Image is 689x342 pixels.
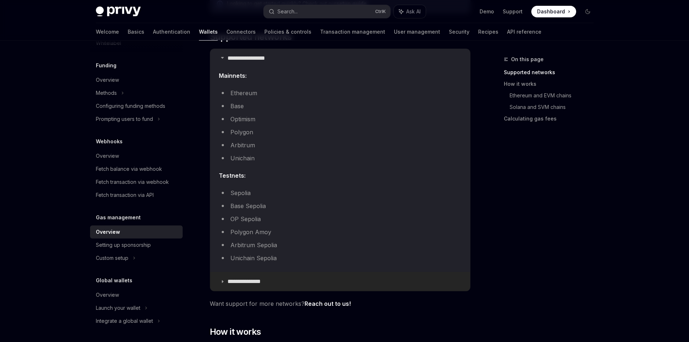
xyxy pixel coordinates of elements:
div: Integrate a global wallet [96,317,153,325]
a: Solana and SVM chains [510,101,599,113]
a: Support [503,8,523,15]
span: Ctrl K [375,9,386,14]
strong: Testnets: [219,172,246,179]
span: Ask AI [406,8,421,15]
h5: Global wallets [96,276,132,285]
a: Welcome [96,23,119,41]
a: Fetch transaction via webhook [90,176,183,189]
a: Policies & controls [264,23,311,41]
div: Overview [96,228,120,236]
a: API reference [507,23,541,41]
div: Search... [277,7,298,16]
div: Overview [96,76,119,84]
a: Dashboard [531,6,576,17]
a: Fetch transaction via API [90,189,183,202]
a: Overview [90,73,183,86]
a: Overview [90,149,183,162]
h5: Gas management [96,213,141,222]
div: Fetch balance via webhook [96,165,162,173]
li: Unichain Sepolia [219,253,462,263]
div: Methods [96,89,117,97]
li: Sepolia [219,188,462,198]
a: Calculating gas fees [504,113,599,124]
a: Wallets [199,23,218,41]
li: Unichain [219,153,462,163]
a: Connectors [226,23,256,41]
a: Overview [90,225,183,238]
details: **** **** **** **Mainnets: Ethereum Base Optimism Polygon Arbitrum Unichain Testnets: Sepolia Bas... [210,49,470,272]
a: Reach out to us! [305,300,351,308]
a: Ethereum and EVM chains [510,90,599,101]
div: Fetch transaction via webhook [96,178,169,186]
a: Transaction management [320,23,385,41]
a: Basics [128,23,144,41]
li: Polygon Amoy [219,227,462,237]
a: Supported networks [504,67,599,78]
li: Arbitrum Sepolia [219,240,462,250]
a: Configuring funding methods [90,100,183,113]
div: Launch your wallet [96,304,140,312]
button: Toggle dark mode [582,6,594,17]
button: Ask AI [394,5,426,18]
div: Fetch transaction via API [96,191,154,199]
a: Authentication [153,23,190,41]
a: Security [449,23,469,41]
span: On this page [511,55,544,64]
a: Setting up sponsorship [90,238,183,252]
h5: Funding [96,61,116,70]
a: Overview [90,288,183,301]
div: Setting up sponsorship [96,241,151,249]
li: OP Sepolia [219,214,462,224]
div: Overview [96,152,119,160]
a: How it works [504,78,599,90]
a: Fetch balance via webhook [90,162,183,176]
a: Recipes [478,23,498,41]
strong: Mainnets: [219,72,247,79]
li: Arbitrum [219,140,462,150]
h5: Webhooks [96,137,123,146]
img: dark logo [96,7,141,17]
div: Custom setup [96,254,128,262]
li: Base [219,101,462,111]
a: Demo [480,8,494,15]
span: Dashboard [537,8,565,15]
li: Base Sepolia [219,201,462,211]
a: User management [394,23,440,41]
li: Optimism [219,114,462,124]
li: Polygon [219,127,462,137]
span: Want support for more networks? [210,299,471,309]
div: Configuring funding methods [96,102,165,110]
div: Prompting users to fund [96,115,153,123]
button: Search...CtrlK [264,5,390,18]
div: Overview [96,291,119,299]
span: How it works [210,326,261,338]
li: Ethereum [219,88,462,98]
